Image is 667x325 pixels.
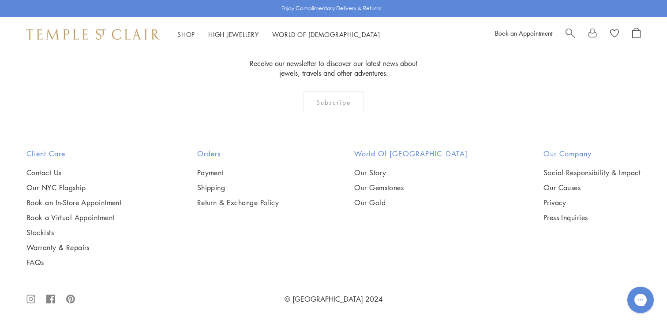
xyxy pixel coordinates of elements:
[566,28,575,41] a: Search
[543,213,641,222] a: Press Inquiries
[177,29,380,40] nav: Main navigation
[354,168,468,177] a: Our Story
[285,294,383,304] a: © [GEOGRAPHIC_DATA] 2024
[26,228,121,237] a: Stockists
[26,168,121,177] a: Contact Us
[177,30,195,39] a: ShopShop
[354,148,468,159] h2: World of [GEOGRAPHIC_DATA]
[281,4,382,13] p: Enjoy Complimentary Delivery & Returns
[543,148,641,159] h2: Our Company
[26,29,160,40] img: Temple St. Clair
[543,198,641,207] a: Privacy
[632,28,641,41] a: Open Shopping Bag
[208,30,259,39] a: High JewelleryHigh Jewellery
[197,198,279,207] a: Return & Exchange Policy
[354,198,468,207] a: Our Gold
[197,148,279,159] h2: Orders
[304,91,364,113] div: Subscribe
[354,183,468,192] a: Our Gemstones
[623,284,658,316] iframe: Gorgias live chat messenger
[495,29,552,37] a: Book an Appointment
[26,198,121,207] a: Book an In-Store Appointment
[26,148,121,159] h2: Client Care
[26,183,121,192] a: Our NYC Flagship
[543,168,641,177] a: Social Responsibility & Impact
[197,183,279,192] a: Shipping
[26,243,121,252] a: Warranty & Repairs
[26,213,121,222] a: Book a Virtual Appointment
[610,28,619,41] a: View Wishlist
[543,183,641,192] a: Our Causes
[272,30,380,39] a: World of [DEMOGRAPHIC_DATA]World of [DEMOGRAPHIC_DATA]
[197,168,279,177] a: Payment
[26,258,121,267] a: FAQs
[244,59,423,78] p: Receive our newsletter to discover our latest news about jewels, travels and other adventures.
